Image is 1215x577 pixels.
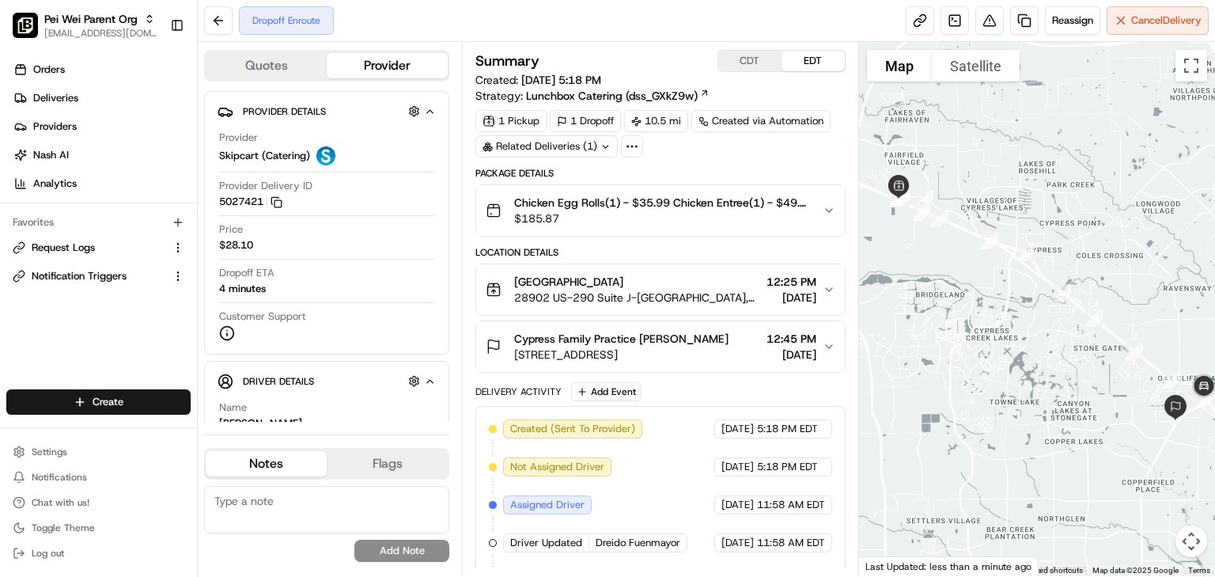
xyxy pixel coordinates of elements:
a: Lunchbox Catering (dss_GXkZ9w) [526,88,710,104]
div: 15 [925,203,955,233]
span: [DATE] [140,287,172,300]
img: Google [863,556,915,576]
img: 8016278978528_b943e370aa5ada12b00a_72.png [33,150,62,179]
button: Log out [6,542,191,564]
a: Nash AI [6,142,197,168]
button: Pei Wei Parent OrgPei Wei Parent Org[EMAIL_ADDRESS][DOMAIN_NAME] [6,6,164,44]
span: Chicken Egg Rolls(1) - $35.99 Chicken Entree(1) - $49.0 Steak Entree(1) - $59.0 Gallon Mandarin T... [514,195,810,211]
span: 5:18 PM EDT [757,422,818,436]
button: Notification Triggers [6,264,191,289]
h3: Summary [475,54,539,68]
div: 12 [1156,365,1187,395]
span: Created: [475,72,601,88]
span: [GEOGRAPHIC_DATA] [514,274,623,290]
a: Analytics [6,171,197,196]
span: 12:25 PM [766,274,816,290]
button: CancelDelivery [1107,6,1209,35]
img: Masood Aslam [16,272,41,298]
a: Notification Triggers [13,269,165,283]
button: Reassign [1045,6,1100,35]
span: [DATE] [721,422,754,436]
span: 5:18 PM EDT [757,460,818,474]
span: Create [93,395,123,409]
button: Flags [327,451,448,476]
button: Pei Wei Parent Org [44,11,138,27]
span: Created (Sent To Provider) [510,422,635,436]
div: 10.5 mi [624,110,688,132]
div: 24 [1047,278,1077,308]
div: [PERSON_NAME] [219,416,302,431]
button: Quotes [206,53,327,78]
span: [DATE] [766,290,816,306]
div: 14 [1011,237,1041,268]
span: Cypress Family Practice [PERSON_NAME] [514,331,729,347]
span: Customer Support [219,309,306,324]
img: Pei Wei Parent Org [13,13,38,38]
div: 25 [1119,336,1149,366]
span: Dreido Fuenmayor [596,536,680,550]
span: Cancel Delivery [1131,13,1202,28]
button: Chat with us! [6,492,191,514]
div: 21 [910,184,940,214]
input: Clear [41,101,261,118]
span: Providers [33,120,77,134]
span: Dropoff ETA [219,266,274,280]
div: We're available if you need us! [71,166,218,179]
div: Start new chat [71,150,259,166]
a: Created via Automation [691,110,831,132]
a: Request Logs [13,241,165,255]
span: [DATE] 5:18 PM [521,73,601,87]
div: 1 Pickup [475,110,547,132]
button: See all [245,202,288,221]
button: Map camera controls [1175,526,1207,557]
div: Favorites [6,210,191,235]
span: Skipcart (Catering) [219,149,310,163]
span: [DATE] [140,245,172,257]
span: 11:58 AM EDT [757,536,825,550]
button: Request Logs [6,235,191,260]
span: [STREET_ADDRESS] [514,347,729,363]
img: Brittany Newman [16,230,41,255]
span: Log out [32,547,64,560]
div: Delivery Activity [475,385,562,398]
a: Open this area in Google Maps (opens a new window) [863,556,915,576]
span: 12:45 PM [766,331,816,347]
span: Provider [219,131,258,145]
button: [EMAIL_ADDRESS][DOMAIN_NAME] [44,27,157,40]
button: CDT [718,51,782,71]
button: Keyboard shortcuts [1015,565,1083,576]
span: Name [219,400,247,415]
span: • [131,287,137,300]
button: Provider Details [218,98,436,124]
span: Reassign [1052,13,1093,28]
div: 1 Dropoff [550,110,621,132]
button: 5027421 [219,195,282,209]
img: 1736555255976-a54dd68f-1ca7-489b-9aae-adbdc363a1c4 [32,288,44,301]
span: 11:58 AM EDT [757,498,825,512]
span: Assigned Driver [510,498,585,512]
span: Request Logs [32,241,95,255]
button: [GEOGRAPHIC_DATA]28902 US-290 Suite J-[GEOGRAPHIC_DATA], [GEOGRAPHIC_DATA]12:25 PM[DATE] [476,264,845,315]
a: Terms [1188,566,1210,575]
span: Pylon [157,392,191,404]
div: Strategy: [475,88,710,104]
a: 📗Knowledge Base [9,347,127,375]
div: 13 [1079,303,1109,333]
span: $185.87 [514,211,810,226]
button: Toggle Theme [6,517,191,539]
div: 23 [975,226,1005,256]
span: Map data ©2025 Google [1092,566,1179,575]
div: 📗 [16,355,28,367]
button: Start new chat [269,155,288,174]
span: Settings [32,446,67,458]
a: Deliveries [6,85,197,111]
a: Powered byPylon [112,391,191,404]
a: Orders [6,57,197,82]
span: Orders [33,63,65,77]
div: 22 [907,197,937,227]
span: Notifications [32,471,87,484]
p: Welcome 👋 [16,63,288,88]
